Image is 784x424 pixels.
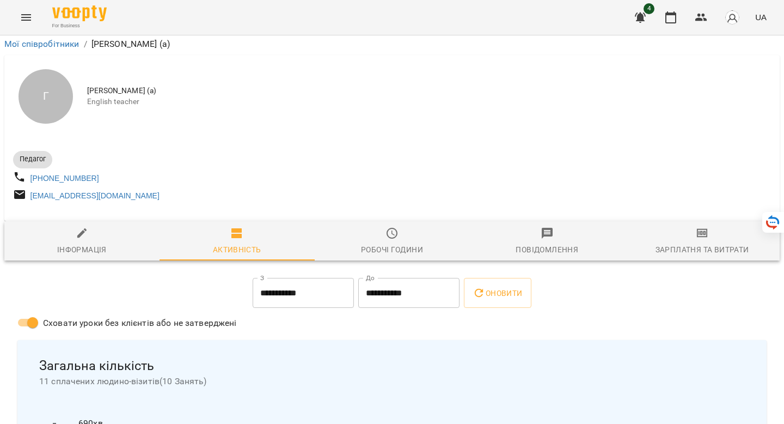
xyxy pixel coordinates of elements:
[39,358,745,374] span: Загальна кількість
[30,191,160,200] a: [EMAIL_ADDRESS][DOMAIN_NAME]
[516,243,578,256] div: Повідомлення
[43,317,237,330] span: Сховати уроки без клієнтів або не затверджені
[13,4,39,31] button: Menu
[91,38,170,51] p: [PERSON_NAME] (а)
[19,69,73,124] div: Г
[30,174,99,183] a: [PHONE_NUMBER]
[361,243,423,256] div: Робочі години
[725,10,740,25] img: avatar_s.png
[39,375,745,388] span: 11 сплачених людино-візитів ( 10 Занять )
[57,243,107,256] div: Інформація
[751,7,771,27] button: UA
[644,3,654,14] span: 4
[755,11,767,23] span: UA
[473,287,522,300] span: Оновити
[84,38,87,51] li: /
[52,5,107,21] img: Voopty Logo
[213,243,261,256] div: Активність
[4,38,780,51] nav: breadcrumb
[4,39,79,49] a: Мої співробітники
[656,243,749,256] div: Зарплатня та Витрати
[87,96,771,107] span: English teacher
[87,86,771,96] span: [PERSON_NAME] (а)
[13,154,52,164] span: Педагог
[464,278,531,308] button: Оновити
[52,22,107,29] span: For Business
